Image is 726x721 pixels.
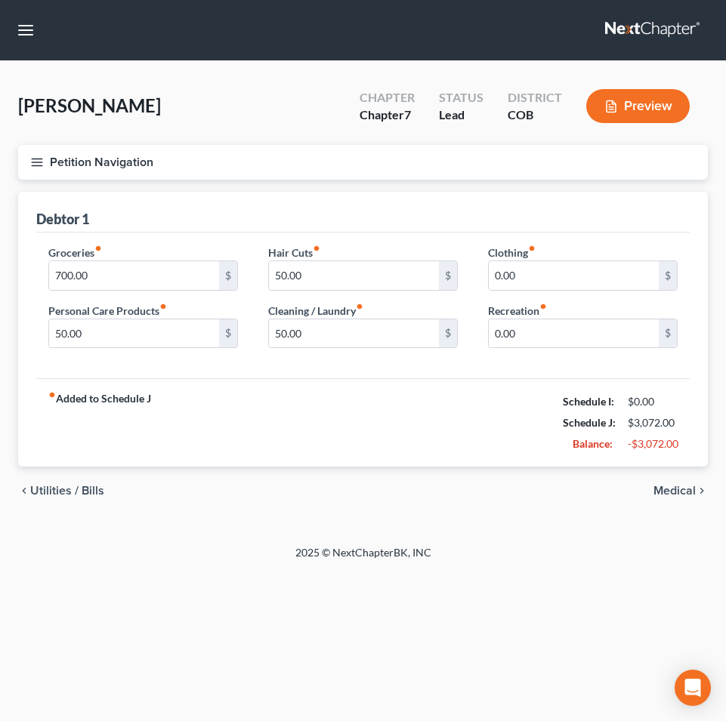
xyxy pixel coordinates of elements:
[659,261,677,290] div: $
[18,94,161,116] span: [PERSON_NAME]
[628,394,678,409] div: $0.00
[508,89,562,106] div: District
[489,261,659,290] input: --
[360,89,415,106] div: Chapter
[439,89,483,106] div: Status
[18,485,104,497] button: chevron_left Utilities / Bills
[653,485,696,497] span: Medical
[269,261,439,290] input: --
[628,436,678,451] div: -$3,072.00
[696,485,708,497] i: chevron_right
[489,319,659,348] input: --
[653,485,708,497] button: Medical chevron_right
[18,145,708,180] button: Petition Navigation
[675,670,711,706] div: Open Intercom Messenger
[356,303,363,310] i: fiber_manual_record
[439,106,483,124] div: Lead
[48,303,167,319] label: Personal Care Products
[219,261,237,290] div: $
[439,319,457,348] div: $
[528,245,536,252] i: fiber_manual_record
[404,107,411,122] span: 7
[360,106,415,124] div: Chapter
[488,303,547,319] label: Recreation
[573,437,613,450] strong: Balance:
[313,245,320,252] i: fiber_manual_record
[628,415,678,430] div: $3,072.00
[563,395,614,408] strong: Schedule I:
[49,319,219,348] input: --
[91,545,635,572] div: 2025 © NextChapterBK, INC
[586,89,690,123] button: Preview
[268,303,363,319] label: Cleaning / Laundry
[48,391,56,399] i: fiber_manual_record
[159,303,167,310] i: fiber_manual_record
[48,391,151,454] strong: Added to Schedule J
[268,245,320,260] label: Hair Cuts
[563,416,616,429] strong: Schedule J:
[30,485,104,497] span: Utilities / Bills
[48,245,102,260] label: Groceries
[49,261,219,290] input: --
[18,485,30,497] i: chevron_left
[508,106,562,124] div: COB
[439,261,457,290] div: $
[94,245,102,252] i: fiber_manual_record
[488,245,536,260] label: Clothing
[219,319,237,348] div: $
[659,319,677,348] div: $
[36,210,89,228] div: Debtor 1
[539,303,547,310] i: fiber_manual_record
[269,319,439,348] input: --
